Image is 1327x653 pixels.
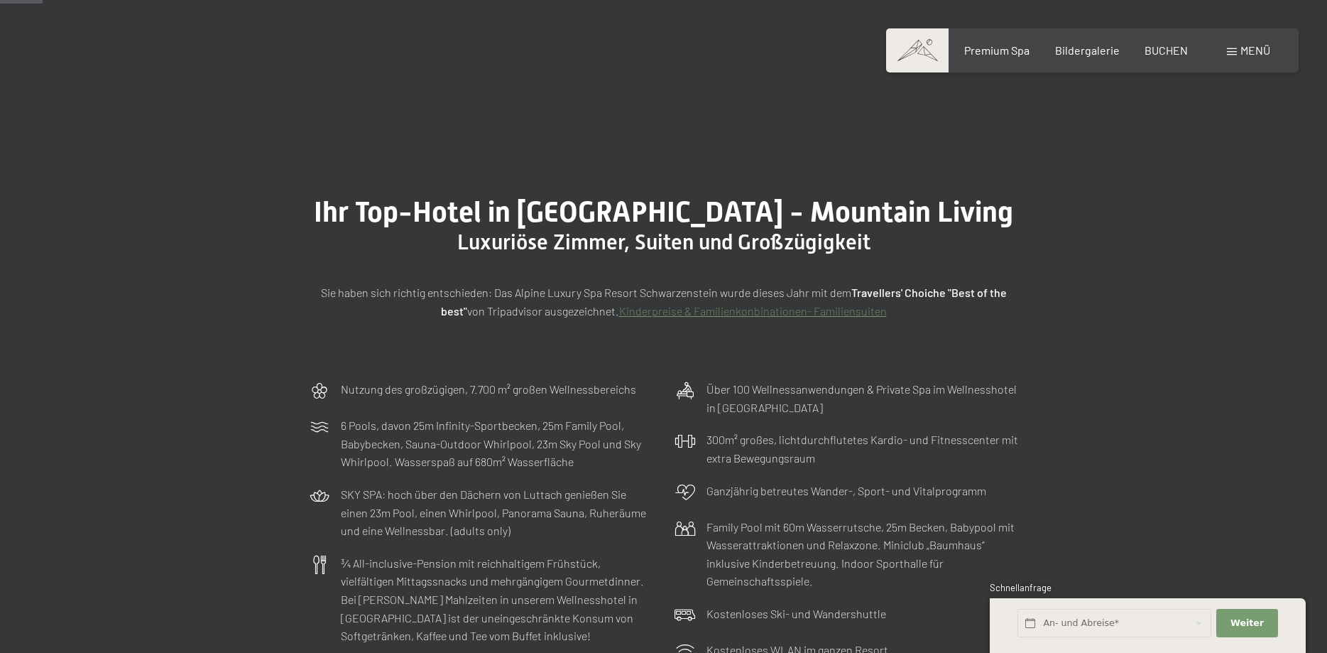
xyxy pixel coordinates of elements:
[341,554,653,645] p: ¾ All-inclusive-Pension mit reichhaltigem Frühstück, vielfältigen Mittagssnacks und mehrgängigem ...
[1145,43,1188,57] a: BUCHEN
[706,431,1019,467] p: 300m² großes, lichtdurchflutetes Kardio- und Fitnesscenter mit extra Bewegungsraum
[309,284,1019,320] p: Sie haben sich richtig entschieden: Das Alpine Luxury Spa Resort Schwarzenstein wurde dieses Jahr...
[706,518,1019,590] p: Family Pool mit 60m Wasserrutsche, 25m Becken, Babypool mit Wasserattraktionen und Relaxzone. Min...
[964,43,1030,57] a: Premium Spa
[990,582,1052,593] span: Schnellanfrage
[1055,43,1120,57] a: Bildergalerie
[341,380,636,399] p: Nutzung des großzügigen, 7.700 m² großen Wellnessbereichs
[706,605,886,623] p: Kostenloses Ski- und Wandershuttle
[341,485,653,540] p: SKY SPA: hoch über den Dächern von Luttach genießen Sie einen 23m Pool, einen Whirlpool, Panorama...
[1240,43,1270,57] span: Menü
[619,304,887,318] a: Kinderpreise & Familienkonbinationen- Familiensuiten
[706,482,986,500] p: Ganzjährig betreutes Wander-, Sport- und Vitalprogramm
[1216,609,1277,638] button: Weiter
[341,416,653,471] p: 6 Pools, davon 25m Infinity-Sportbecken, 25m Family Pool, Babybecken, Sauna-Outdoor Whirlpool, 23...
[457,230,870,254] span: Luxuriöse Zimmer, Suiten und Großzügigkeit
[314,195,1013,229] span: Ihr Top-Hotel in [GEOGRAPHIC_DATA] - Mountain Living
[706,380,1019,416] p: Über 100 Wellnessanwendungen & Private Spa im Wellnesshotel in [GEOGRAPHIC_DATA]
[1230,617,1264,630] span: Weiter
[441,286,1007,318] strong: Travellers' Choiche "Best of the best"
